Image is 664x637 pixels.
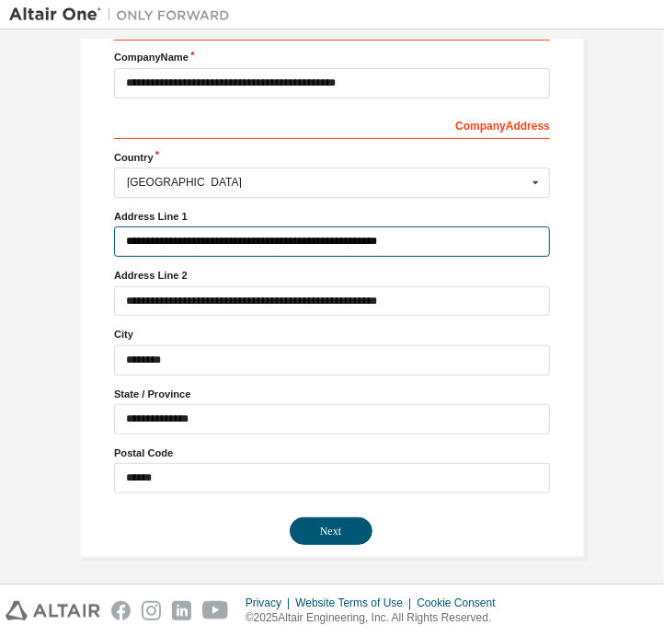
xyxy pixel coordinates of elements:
img: linkedin.svg [172,601,191,620]
img: facebook.svg [111,601,131,620]
div: Website Terms of Use [295,596,417,610]
label: City [114,327,550,342]
div: Privacy [246,596,295,610]
label: State / Province [114,387,550,401]
img: instagram.svg [142,601,161,620]
label: Address Line 1 [114,209,550,224]
div: [GEOGRAPHIC_DATA] [127,177,527,188]
img: altair_logo.svg [6,601,100,620]
label: Postal Code [114,446,550,460]
label: Address Line 2 [114,268,550,283]
img: youtube.svg [202,601,229,620]
div: Company Address [114,110,550,139]
div: Cookie Consent [417,596,506,610]
img: Altair One [9,6,239,24]
p: © 2025 Altair Engineering, Inc. All Rights Reserved. [246,610,507,626]
label: Country [114,150,550,165]
label: Company Name [114,50,550,64]
button: Next [290,517,372,545]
